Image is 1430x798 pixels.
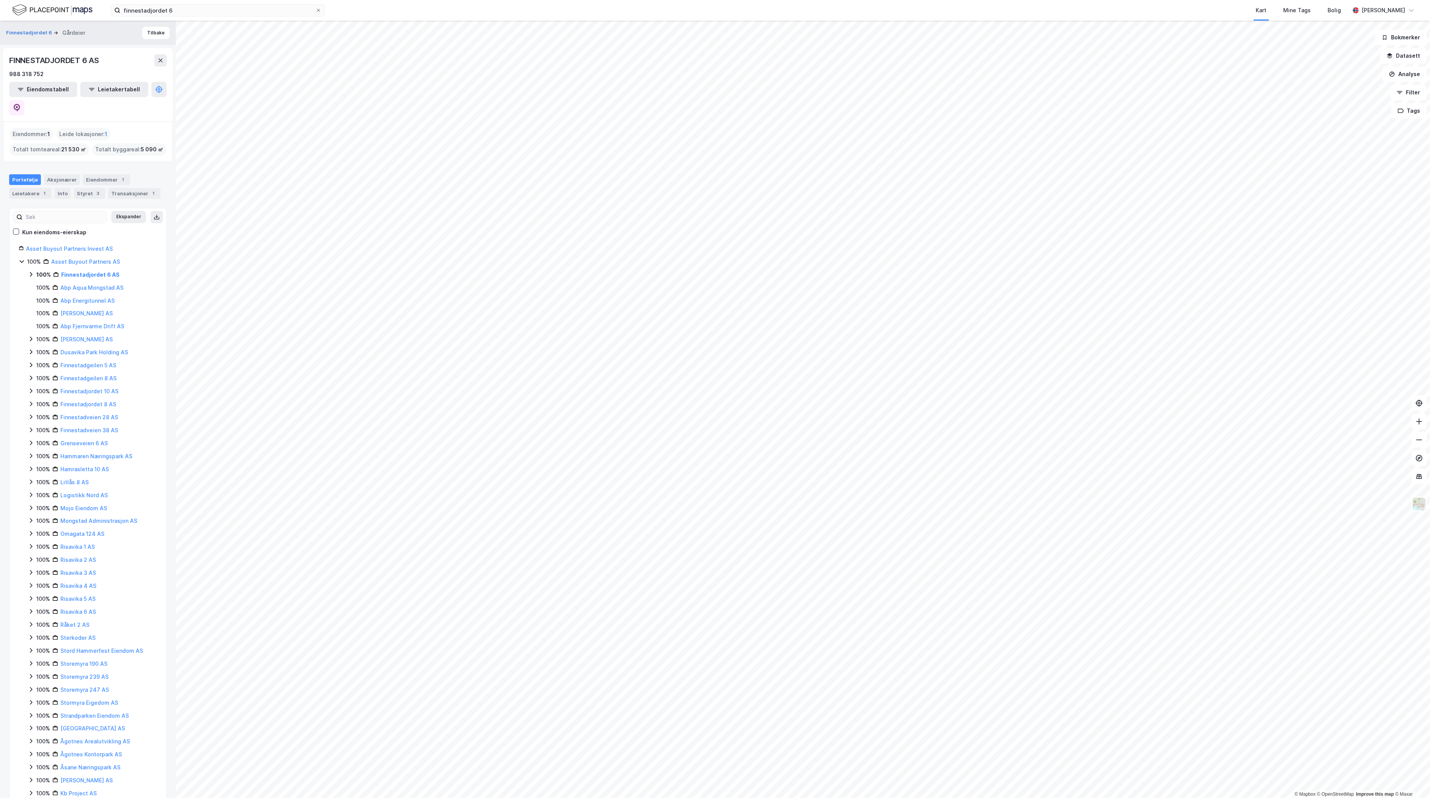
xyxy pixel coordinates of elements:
a: Finnestadgeilen 8 AS [60,375,117,381]
div: 100% [36,516,50,526]
div: 100% [36,724,50,733]
div: 100% [36,387,50,396]
a: Logistikk Nord AS [60,492,108,498]
a: Asset Buyout Partners AS [51,258,120,265]
a: Storemyra 190 AS [60,660,107,667]
a: [PERSON_NAME] AS [60,336,113,342]
div: 100% [36,685,50,694]
a: Råket 2 AS [60,621,89,628]
button: Leietakertabell [80,82,148,97]
div: Totalt tomteareal : [10,143,89,156]
div: Leide lokasjoner : [56,128,110,140]
div: 100% [36,659,50,668]
div: 100% [36,581,50,590]
div: 100% [36,620,50,629]
div: Aksjonærer [44,174,80,185]
div: 100% [36,529,50,538]
button: Eiendomstabell [9,82,77,97]
a: Grenseveien 6 AS [60,440,108,446]
a: Stord Hammerfest Eiendom AS [60,647,143,654]
div: Portefølje [9,174,41,185]
div: 100% [36,594,50,603]
a: Kb Project AS [60,790,97,796]
a: Finnestadjordet 10 AS [60,388,118,394]
span: 1 [105,130,107,139]
div: 100% [36,737,50,746]
button: Analyse [1383,66,1427,82]
div: Eiendommer : [10,128,53,140]
div: 100% [36,542,50,551]
a: Risavika 1 AS [60,543,95,550]
a: Sterkoder AS [60,634,96,641]
a: Ågotnes Arealutvikling AS [60,738,130,744]
div: Kun eiendoms-eierskap [22,228,86,237]
a: Abp Energitunnel AS [60,297,115,304]
img: Z [1412,497,1427,511]
a: Storemyra 239 AS [60,673,109,680]
button: Finnestadjordet 6 [6,29,54,37]
div: Styret [74,188,105,199]
a: Finnestadveien 28 AS [60,414,118,420]
a: Mapbox [1295,792,1316,797]
a: Risavika 5 AS [60,595,96,602]
div: 100% [36,491,50,500]
button: Tags [1391,103,1427,118]
span: 1 [47,130,50,139]
a: Åsane Næringspark AS [60,764,120,770]
a: Mongstad Administrasjon AS [60,517,137,524]
div: Transaksjoner [108,188,161,199]
div: 100% [36,776,50,785]
div: 100% [36,439,50,448]
button: Datasett [1380,48,1427,63]
div: 100% [36,646,50,655]
a: Risavika 2 AS [60,556,96,563]
a: Asset Buyout Partners Invest AS [26,245,113,252]
a: Risavika 4 AS [60,582,96,589]
div: 100% [36,296,50,305]
div: 100% [36,465,50,474]
a: Hamrasletta 10 AS [60,466,109,472]
a: [PERSON_NAME] AS [60,777,113,783]
div: Kart [1256,6,1267,15]
a: Abp Aqua Mongstad AS [60,284,123,291]
a: Risavika 6 AS [60,608,96,615]
div: 100% [36,607,50,616]
div: FINNESTADJORDET 6 AS [9,54,101,66]
a: OpenStreetMap [1317,792,1354,797]
div: 1 [41,190,49,197]
div: 100% [36,478,50,487]
div: 100% [36,504,50,513]
div: Totalt byggareal : [92,143,166,156]
div: 100% [36,452,50,461]
div: 100% [36,413,50,422]
div: 100% [36,789,50,798]
div: Eiendommer [83,174,130,185]
div: 100% [36,426,50,435]
a: Finnestadjordet 6 AS [61,271,120,278]
a: Omagata 124 AS [60,530,104,537]
div: Mine Tags [1284,6,1311,15]
div: 1 [119,176,127,183]
a: Abp Fjernvarme Drift AS [60,323,124,329]
a: Hammaren Næringspark AS [60,453,132,459]
button: Bokmerker [1375,30,1427,45]
div: 100% [36,270,51,279]
a: Stormyra Eigedom AS [60,699,118,706]
span: 21 530 ㎡ [61,145,86,154]
input: Søk [23,211,106,223]
div: 100% [36,348,50,357]
div: Leietakere [9,188,52,199]
div: 100% [36,711,50,720]
div: 100% [36,698,50,707]
iframe: Chat Widget [1392,761,1430,798]
img: logo.f888ab2527a4732fd821a326f86c7f29.svg [12,3,93,17]
div: 100% [36,763,50,772]
div: 988 318 752 [9,70,44,79]
button: Ekspander [111,211,146,223]
a: Ågotnes Kontorpark AS [60,751,122,757]
a: Strandparken Eiendom AS [60,712,129,719]
a: Litlås 8 AS [60,479,89,485]
a: Risavika 3 AS [60,569,96,576]
button: Filter [1390,85,1427,100]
